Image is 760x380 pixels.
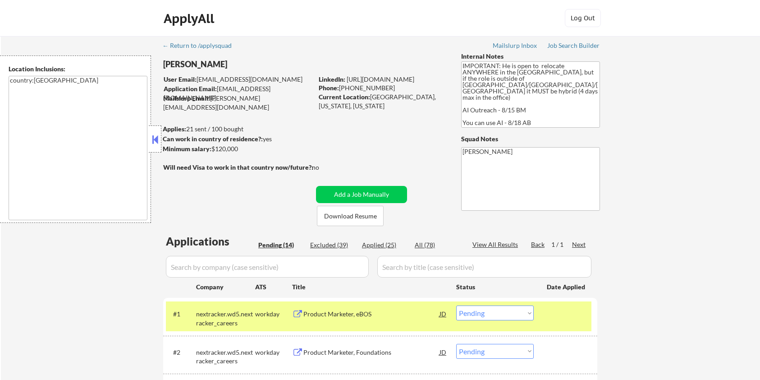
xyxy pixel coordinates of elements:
[319,93,370,101] strong: Current Location:
[319,84,339,92] strong: Phone:
[317,206,384,226] button: Download Resume
[319,83,446,93] div: [PHONE_NUMBER]
[565,9,601,27] button: Log Out
[163,94,313,111] div: [PERSON_NAME][EMAIL_ADDRESS][DOMAIN_NAME]
[164,75,313,84] div: [EMAIL_ADDRESS][DOMAIN_NAME]
[163,94,210,102] strong: Mailslurp Email:
[303,348,440,357] div: Product Marketer, Foundations
[163,125,186,133] strong: Applies:
[164,75,197,83] strong: User Email:
[547,42,600,49] div: Job Search Builder
[163,59,348,70] div: [PERSON_NAME]
[319,75,345,83] strong: LinkedIn:
[163,144,313,153] div: $120,000
[163,134,310,144] div: yes
[547,283,586,292] div: Date Applied
[415,241,460,250] div: All (78)
[472,240,521,249] div: View All Results
[163,135,263,143] strong: Can work in country of residence?:
[164,84,313,102] div: [EMAIL_ADDRESS][DOMAIN_NAME]
[164,11,217,26] div: ApplyAll
[163,125,313,134] div: 21 sent / 100 bought
[493,42,538,51] a: Mailslurp Inbox
[312,163,338,172] div: no
[9,65,147,74] div: Location Inclusions:
[196,310,255,327] div: nextracker.wd5.nextracker_careers
[461,52,600,61] div: Internal Notes
[347,75,414,83] a: [URL][DOMAIN_NAME]
[164,85,217,93] strong: Application Email:
[531,240,545,249] div: Back
[255,310,292,319] div: workday
[258,241,303,250] div: Pending (14)
[461,134,600,144] div: Squad Notes
[310,241,355,250] div: Excluded (39)
[255,283,292,292] div: ATS
[173,310,189,319] div: #1
[163,163,313,171] strong: Will need Visa to work in that country now/future?:
[572,240,586,249] div: Next
[162,42,240,49] div: ← Return to /applysquad
[439,306,448,322] div: JD
[292,283,448,292] div: Title
[547,42,600,51] a: Job Search Builder
[162,42,240,51] a: ← Return to /applysquad
[551,240,572,249] div: 1 / 1
[255,348,292,357] div: workday
[196,348,255,366] div: nextracker.wd5.nextracker_careers
[196,283,255,292] div: Company
[439,344,448,360] div: JD
[456,278,534,295] div: Status
[319,93,446,110] div: [GEOGRAPHIC_DATA], [US_STATE], [US_STATE]
[493,42,538,49] div: Mailslurp Inbox
[362,241,407,250] div: Applied (25)
[303,310,440,319] div: Product Marketer, eBOS
[163,145,211,153] strong: Minimum salary:
[316,186,407,203] button: Add a Job Manually
[173,348,189,357] div: #2
[377,256,591,278] input: Search by title (case sensitive)
[166,256,369,278] input: Search by company (case sensitive)
[166,236,255,247] div: Applications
